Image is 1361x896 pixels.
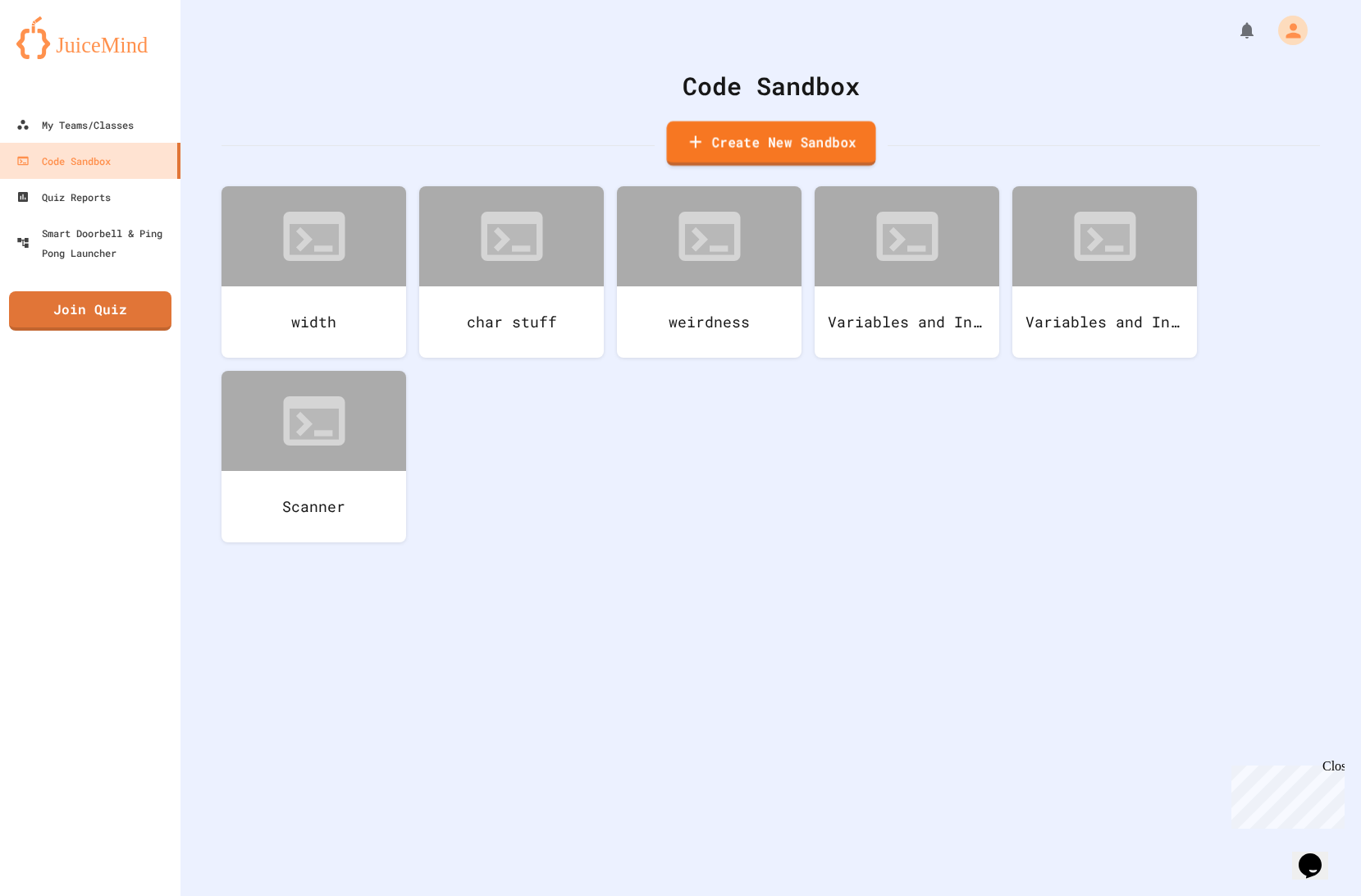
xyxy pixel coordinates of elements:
div: Chat with us now!Close [7,7,113,104]
div: weirdness [617,286,802,358]
a: Scanner [222,371,406,542]
img: logo-orange.svg [16,16,164,59]
iframe: chat widget [1225,759,1345,829]
div: My Teams/Classes [16,115,134,135]
div: My Account [1261,11,1312,49]
div: Quiz Reports [16,187,111,207]
div: Scanner [222,471,406,542]
a: weirdness [617,186,802,358]
a: char stuff [419,186,604,358]
div: char stuff [419,286,604,358]
a: Variables and Input Practice 2 [815,186,999,358]
a: Create New Sandbox [666,121,875,167]
div: My Notifications [1207,16,1261,44]
a: Join Quiz [9,291,171,331]
div: Variables and Input Practice 1 [1012,286,1197,358]
div: width [222,286,406,358]
div: Variables and Input Practice 2 [815,286,999,358]
div: Code Sandbox [16,151,111,171]
div: Smart Doorbell & Ping Pong Launcher [16,223,174,263]
a: width [222,186,406,358]
a: Variables and Input Practice 1 [1012,186,1197,358]
iframe: chat widget [1292,830,1345,880]
div: Code Sandbox [222,67,1320,104]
